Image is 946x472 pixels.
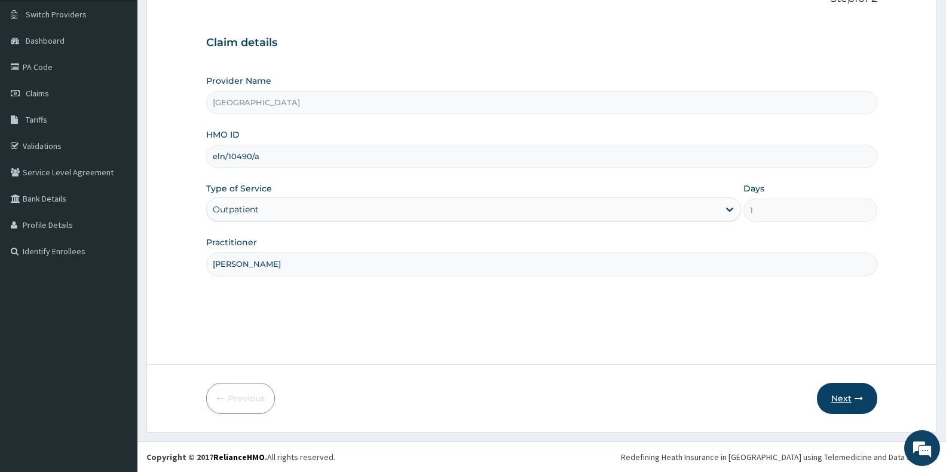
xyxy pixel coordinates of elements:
[817,383,877,414] button: Next
[206,236,257,248] label: Practitioner
[62,67,201,83] div: Chat with us now
[206,145,877,168] input: Enter HMO ID
[196,6,225,35] div: Minimize live chat window
[206,252,877,276] input: Enter Name
[26,35,65,46] span: Dashboard
[621,451,937,463] div: Redefining Heath Insurance in [GEOGRAPHIC_DATA] using Telemedicine and Data Science!
[26,88,49,99] span: Claims
[206,36,877,50] h3: Claim details
[146,452,267,462] strong: Copyright © 2017 .
[26,114,47,125] span: Tariffs
[206,75,271,87] label: Provider Name
[6,327,228,369] textarea: Type your message and hit 'Enter'
[213,452,265,462] a: RelianceHMO
[137,441,946,472] footer: All rights reserved.
[206,383,275,414] button: Previous
[26,9,87,20] span: Switch Providers
[213,203,259,215] div: Outpatient
[69,151,165,272] span: We're online!
[22,60,48,90] img: d_794563401_company_1708531726252_794563401
[743,182,764,194] label: Days
[206,182,272,194] label: Type of Service
[206,129,240,141] label: HMO ID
